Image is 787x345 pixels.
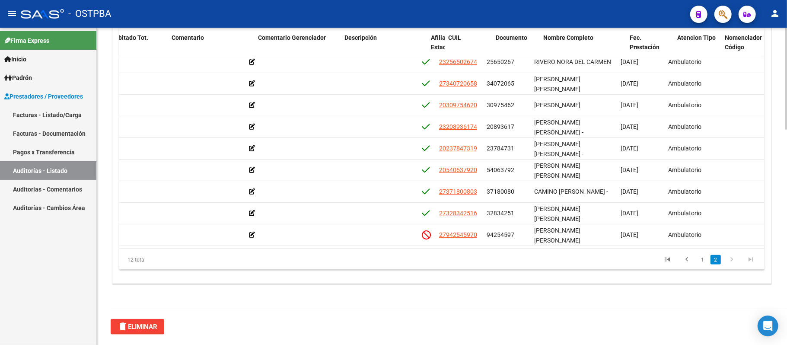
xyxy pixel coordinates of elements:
[725,34,762,51] span: Nomenclador Código
[543,34,593,41] span: Nombre Completo
[108,29,168,67] datatable-header-cell: Debitado Tot.
[7,8,17,19] mat-icon: menu
[111,34,148,41] span: Debitado Tot.
[674,29,721,67] datatable-header-cell: Atencion Tipo
[711,255,721,265] a: 2
[4,92,83,101] span: Prestadores / Proveedores
[621,166,638,173] span: [DATE]
[660,255,676,265] a: go to first page
[696,252,709,267] li: page 1
[742,255,759,265] a: go to last page
[621,145,638,152] span: [DATE]
[118,323,157,331] span: Eliminar
[758,316,778,336] div: Open Intercom Messenger
[4,73,32,83] span: Padrón
[534,102,580,109] span: [PERSON_NAME]
[487,102,514,109] span: 30975462
[118,321,128,332] mat-icon: delete
[621,123,638,130] span: [DATE]
[668,210,701,217] span: Ambulatorio
[540,29,626,67] datatable-header-cell: Nombre Completo
[4,54,26,64] span: Inicio
[668,80,701,87] span: Ambulatorio
[621,80,638,87] span: [DATE]
[668,145,701,152] span: Ambulatorio
[621,210,638,217] span: [DATE]
[439,231,477,238] span: 27942545970
[439,166,477,173] span: 20540637920
[621,188,638,195] span: [DATE]
[534,205,583,222] span: [PERSON_NAME] [PERSON_NAME] -
[492,29,540,67] datatable-header-cell: Documento
[534,162,580,179] span: [PERSON_NAME] [PERSON_NAME]
[439,145,477,152] span: 20237847319
[621,102,638,109] span: [DATE]
[487,188,514,195] span: 37180080
[721,29,769,67] datatable-header-cell: Nomenclador Código
[487,166,514,173] span: 54063792
[431,34,452,51] span: Afiliado Estado
[496,34,527,41] span: Documento
[709,252,722,267] li: page 2
[119,249,247,271] div: 12 total
[698,255,708,265] a: 1
[621,231,638,238] span: [DATE]
[255,29,341,67] datatable-header-cell: Comentario Gerenciador
[668,188,701,195] span: Ambulatorio
[487,145,514,152] span: 23784731
[487,80,514,87] span: 34072065
[668,231,701,238] span: Ambulatorio
[630,34,660,51] span: Fec. Prestación
[172,34,204,41] span: Comentario
[534,76,580,93] span: [PERSON_NAME] [PERSON_NAME]
[439,210,477,217] span: 27328342516
[111,319,164,335] button: Eliminar
[439,188,477,195] span: 27371800803
[668,58,701,65] span: Ambulatorio
[439,102,477,109] span: 20309754620
[427,29,445,67] datatable-header-cell: Afiliado Estado
[668,102,701,109] span: Ambulatorio
[770,8,780,19] mat-icon: person
[723,255,740,265] a: go to next page
[621,58,638,65] span: [DATE]
[534,227,580,244] span: [PERSON_NAME] [PERSON_NAME]
[168,29,255,67] datatable-header-cell: Comentario
[445,29,492,67] datatable-header-cell: CUIL
[534,188,608,195] span: CAMINO [PERSON_NAME] -
[677,34,716,41] span: Atencion Tipo
[344,34,377,41] span: Descripción
[487,210,514,217] span: 32834251
[487,123,514,130] span: 20893617
[68,4,111,23] span: - OSTPBA
[341,29,427,67] datatable-header-cell: Descripción
[487,58,514,65] span: 25650267
[4,36,49,45] span: Firma Express
[534,58,611,65] span: RIVERO NORA DEL CARMEN
[487,231,514,238] span: 94254597
[626,29,674,67] datatable-header-cell: Fec. Prestación
[439,123,477,130] span: 23208936174
[679,255,695,265] a: go to previous page
[439,58,477,65] span: 23256502674
[439,80,477,87] span: 27340720658
[534,119,583,136] span: [PERSON_NAME] [PERSON_NAME] -
[534,141,583,157] span: [PERSON_NAME] [PERSON_NAME] -
[258,34,326,41] span: Comentario Gerenciador
[668,166,701,173] span: Ambulatorio
[448,34,461,41] span: CUIL
[668,123,701,130] span: Ambulatorio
